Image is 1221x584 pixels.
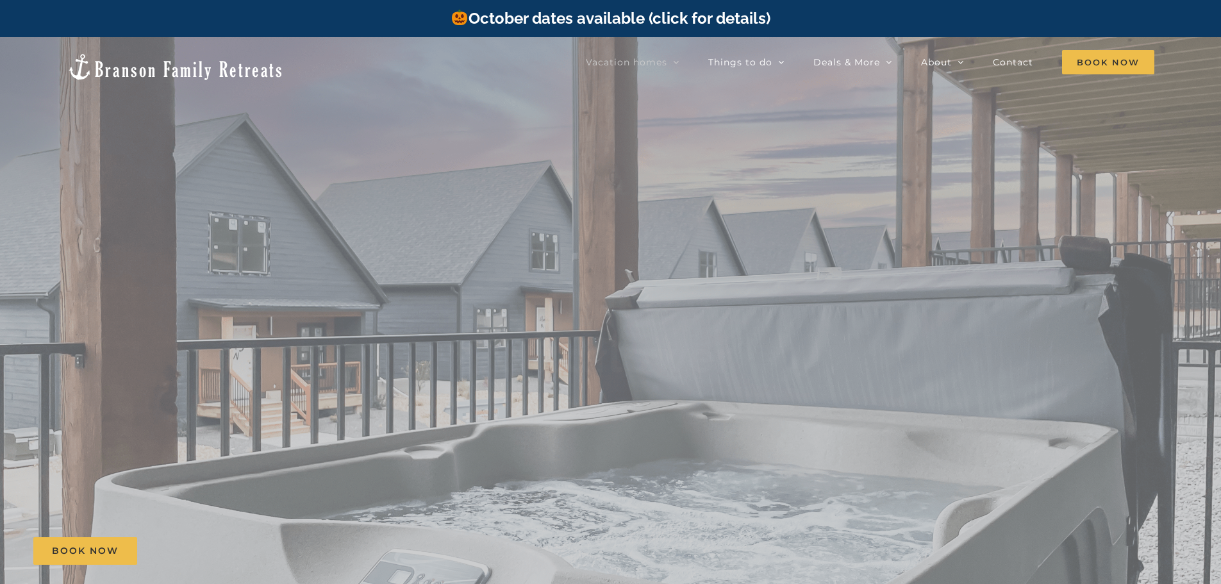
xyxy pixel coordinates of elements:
[488,274,733,384] b: Mini Wildflower
[452,10,467,25] img: 🎃
[921,49,964,75] a: About
[451,9,770,28] a: October dates available (click for details)
[67,53,284,81] img: Branson Family Retreats Logo
[536,396,685,413] h4: 2 Bedrooms | Sleeps 6
[708,49,785,75] a: Things to do
[993,58,1033,67] span: Contact
[813,58,880,67] span: Deals & More
[52,546,119,556] span: Book Now
[586,49,679,75] a: Vacation homes
[1062,50,1154,74] span: Book Now
[993,49,1033,75] a: Contact
[586,49,1154,75] nav: Main Menu
[33,537,137,565] a: Book Now
[921,58,952,67] span: About
[813,49,892,75] a: Deals & More
[708,58,772,67] span: Things to do
[586,58,667,67] span: Vacation homes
